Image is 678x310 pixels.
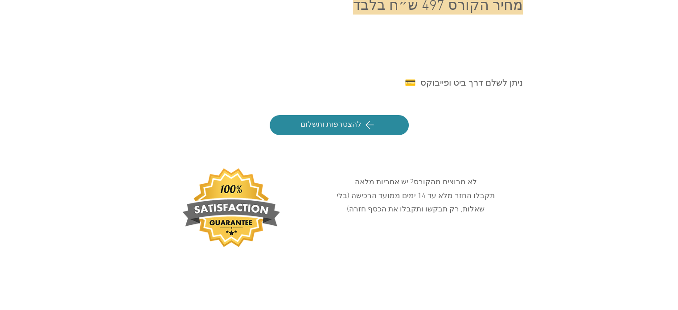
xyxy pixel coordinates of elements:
[300,120,362,131] span: להצטרפות ותשלום
[174,153,287,266] img: satisfaction-guarantee.png
[270,115,409,135] a: להצטרפות ותשלום
[405,78,523,89] span: ניתן לשלם דרך ביט ופייבוקס 💳
[337,178,495,214] span: לא מרוצים מהקורס? יש אחריות מלאה תקבלו החזר מלא עד 14 ימים ממועד הרכישה (בלי שאלות, רק תבקשו ותקב...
